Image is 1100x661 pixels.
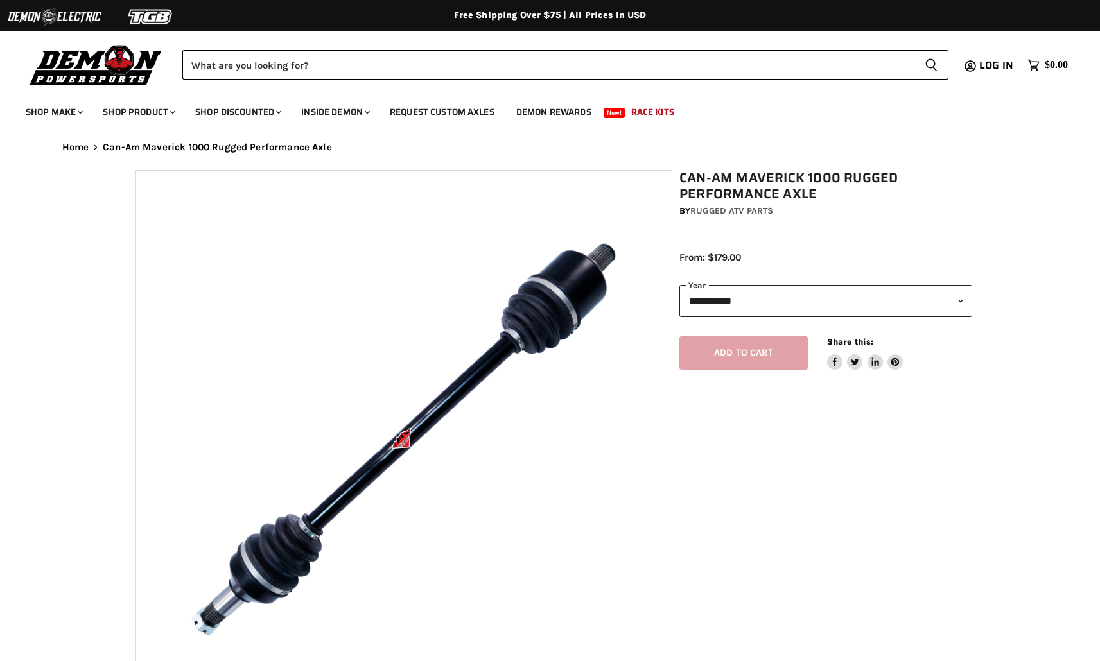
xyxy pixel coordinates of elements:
[103,4,199,29] img: TGB Logo 2
[1045,59,1068,71] span: $0.00
[6,4,103,29] img: Demon Electric Logo 2
[507,99,601,125] a: Demon Rewards
[679,252,741,263] span: From: $179.00
[827,336,904,370] aside: Share this:
[37,142,1064,153] nav: Breadcrumbs
[103,142,332,153] span: Can-Am Maverick 1000 Rugged Performance Axle
[62,142,89,153] a: Home
[182,50,948,80] form: Product
[679,170,972,202] h1: Can-Am Maverick 1000 Rugged Performance Axle
[380,99,504,125] a: Request Custom Axles
[679,285,972,316] select: year
[827,337,873,347] span: Share this:
[16,94,1065,125] ul: Main menu
[93,99,183,125] a: Shop Product
[37,10,1064,21] div: Free Shipping Over $75 | All Prices In USD
[604,108,625,118] span: New!
[16,99,91,125] a: Shop Make
[690,205,773,216] a: Rugged ATV Parts
[679,204,972,218] div: by
[1021,56,1074,74] a: $0.00
[914,50,948,80] button: Search
[979,57,1013,73] span: Log in
[292,99,378,125] a: Inside Demon
[622,99,684,125] a: Race Kits
[26,42,166,87] img: Demon Powersports
[182,50,914,80] input: Search
[186,99,289,125] a: Shop Discounted
[973,60,1021,71] a: Log in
